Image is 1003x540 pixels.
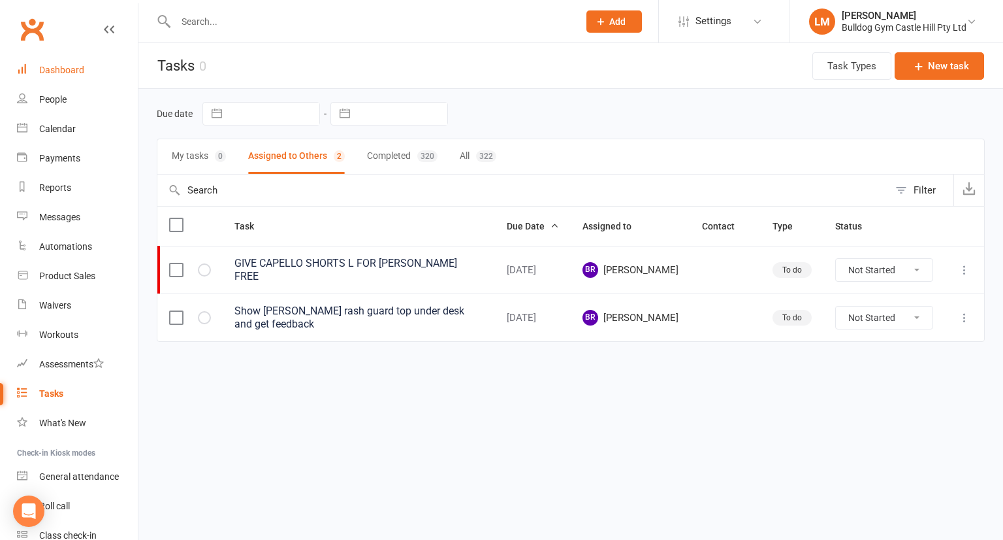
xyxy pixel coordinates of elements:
input: Search... [172,12,569,31]
div: What's New [39,418,86,428]
div: GIVE CAPELLO SHORTS L FOR [PERSON_NAME] FREE [234,257,483,283]
a: Waivers [17,291,138,320]
a: Clubworx [16,13,48,46]
a: Calendar [17,114,138,144]
button: My tasks0 [172,139,226,174]
a: Dashboard [17,56,138,85]
div: 2 [334,150,345,162]
button: Add [586,10,642,33]
button: Status [835,218,876,234]
div: [DATE] [507,265,559,276]
a: Automations [17,232,138,262]
div: 0 [215,150,226,162]
div: General attendance [39,471,119,482]
a: Workouts [17,320,138,350]
span: Add [609,16,626,27]
div: [DATE] [507,312,559,324]
div: [PERSON_NAME] [842,10,966,22]
div: Payments [39,153,80,163]
span: Task [234,221,268,231]
div: Messages [39,212,80,222]
a: People [17,85,138,114]
div: Product Sales [39,271,95,281]
label: Due date [157,109,193,119]
div: 322 [476,150,496,162]
div: Assessments [39,359,104,369]
div: Reports [39,182,71,193]
div: 0 [199,58,206,74]
div: To do [772,310,812,326]
span: Type [772,221,807,231]
button: Task Types [812,52,891,80]
a: Product Sales [17,262,138,291]
a: Assessments [17,350,138,379]
span: Contact [702,221,749,231]
input: Search [157,175,889,206]
button: Assigned to Others2 [248,139,345,174]
div: Tasks [39,388,63,399]
div: Bulldog Gym Castle Hill Pty Ltd [842,22,966,33]
button: All322 [460,139,496,174]
button: Contact [702,218,749,234]
a: Payments [17,144,138,173]
span: Status [835,221,876,231]
button: Filter [889,175,953,206]
div: Automations [39,241,92,252]
div: Waivers [39,300,71,311]
div: People [39,94,67,105]
div: Show [PERSON_NAME] rash guard top under desk and get feedback [234,305,483,331]
div: 320 [417,150,438,162]
div: Calendar [39,124,76,134]
h1: Tasks [138,43,206,88]
div: Workouts [39,329,78,340]
button: Due Date [507,218,559,234]
span: BR [582,310,598,326]
a: Tasks [17,379,138,409]
span: BR [582,262,598,278]
div: Filter [914,182,936,198]
div: To do [772,262,812,278]
button: Type [772,218,807,234]
span: Due Date [507,221,559,231]
a: Messages [17,203,138,232]
div: Open Intercom Messenger [13,496,44,527]
span: [PERSON_NAME] [582,262,678,278]
a: What's New [17,409,138,438]
button: Task [234,218,268,234]
button: Assigned to [582,218,646,234]
div: Dashboard [39,65,84,75]
span: [PERSON_NAME] [582,310,678,326]
span: Settings [695,7,731,36]
button: Completed320 [367,139,438,174]
a: Reports [17,173,138,203]
div: Roll call [39,501,70,511]
a: General attendance kiosk mode [17,462,138,492]
a: Roll call [17,492,138,521]
div: LM [809,8,835,35]
button: New task [895,52,984,80]
span: Assigned to [582,221,646,231]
